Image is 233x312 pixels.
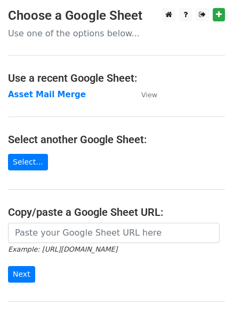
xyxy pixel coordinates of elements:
[8,28,225,39] p: Use one of the options below...
[8,72,225,84] h4: Use a recent Google Sheet:
[8,133,225,146] h4: Select another Google Sheet:
[8,245,117,253] small: Example: [URL][DOMAIN_NAME]
[131,90,157,99] a: View
[141,91,157,99] small: View
[8,206,225,219] h4: Copy/paste a Google Sheet URL:
[8,223,220,243] input: Paste your Google Sheet URL here
[8,266,35,283] input: Next
[8,8,225,24] h3: Choose a Google Sheet
[8,90,86,99] a: Asset Mail Merge
[8,154,48,170] a: Select...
